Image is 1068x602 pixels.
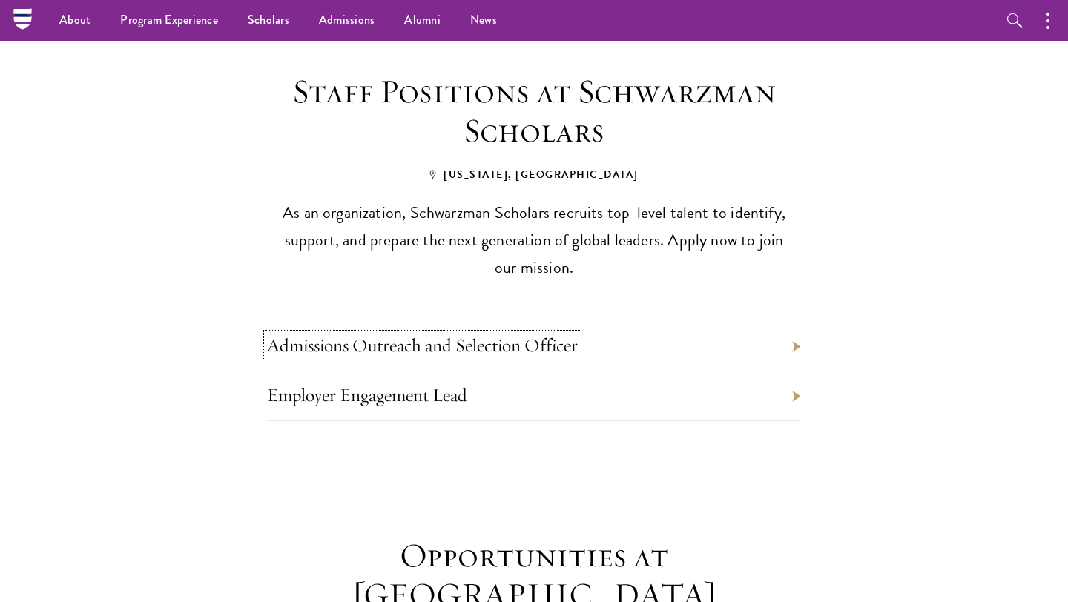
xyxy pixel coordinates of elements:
h3: Staff Positions at Schwarzman Scholars [260,72,808,150]
span: [US_STATE], [GEOGRAPHIC_DATA] [429,167,639,182]
p: As an organization, Schwarzman Scholars recruits top-level talent to identify, support, and prepa... [278,199,790,281]
a: Employer Engagement Lead [267,383,467,406]
a: Admissions Outreach and Selection Officer [267,334,578,357]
